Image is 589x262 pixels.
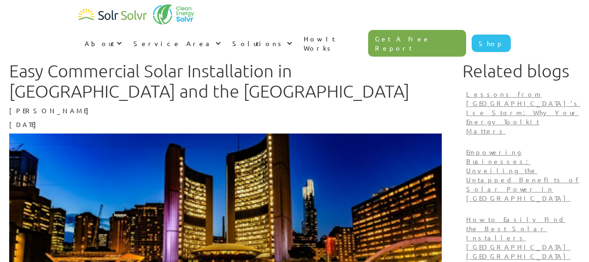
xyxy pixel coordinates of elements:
[297,25,368,62] a: How It Works
[78,29,127,57] div: About
[226,29,297,57] div: Solutions
[9,120,442,129] p: [DATE]
[9,61,442,101] h1: Easy Commercial Solar Installation in [GEOGRAPHIC_DATA] and the [GEOGRAPHIC_DATA]
[133,39,213,48] div: Service Area
[462,61,584,81] h1: Related blogs
[462,144,584,211] a: Empowering Businesses: Unveiling the Untapped Benefits of Solar Power in [GEOGRAPHIC_DATA]
[466,89,580,135] p: Lessons from [GEOGRAPHIC_DATA]’s Ice Storm: Why Your Energy Toolkit Matters
[472,35,511,52] a: Shop
[462,86,584,144] a: Lessons from [GEOGRAPHIC_DATA]’s Ice Storm: Why Your Energy Toolkit Matters
[9,106,442,115] p: [PERSON_NAME]
[466,147,580,203] p: Empowering Businesses: Unveiling the Untapped Benefits of Solar Power in [GEOGRAPHIC_DATA]
[232,39,284,48] div: Solutions
[368,30,467,57] a: Get A Free Report
[466,215,580,261] p: How to Easily Find the Best Solar Installers [GEOGRAPHIC_DATA] [GEOGRAPHIC_DATA]
[127,29,226,57] div: Service Area
[85,39,114,48] div: About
